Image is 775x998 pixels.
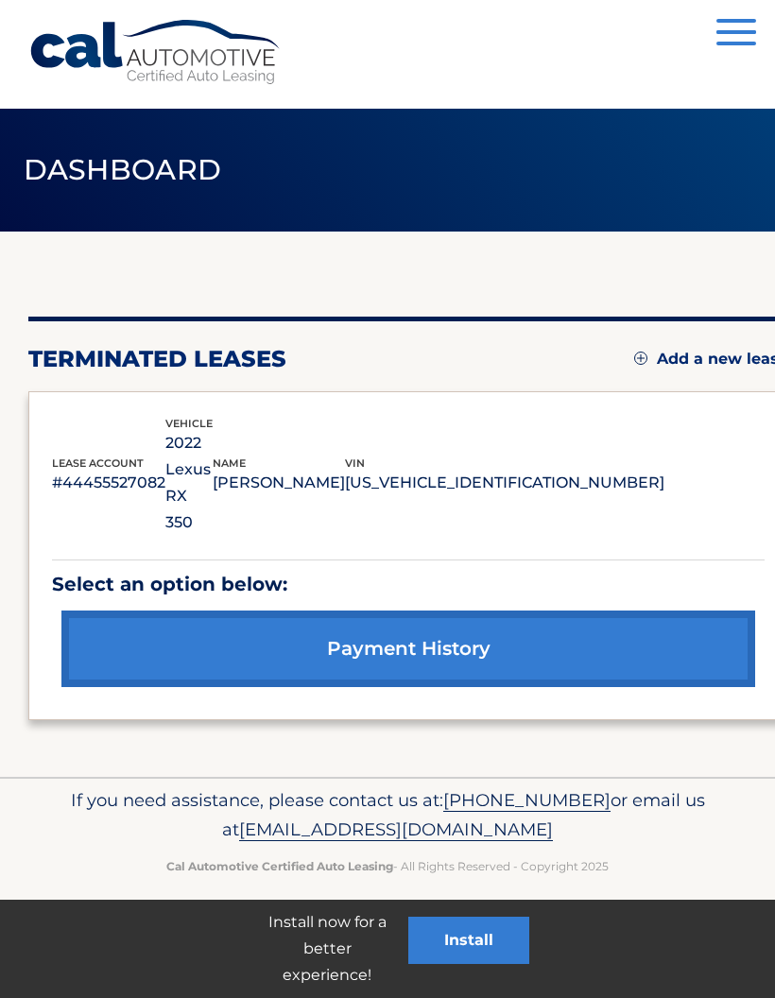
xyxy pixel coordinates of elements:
[345,456,365,470] span: vin
[634,352,647,365] img: add.svg
[52,470,165,496] p: #44455527082
[213,470,345,496] p: [PERSON_NAME]
[24,152,222,187] span: Dashboard
[28,19,284,86] a: Cal Automotive
[52,456,144,470] span: lease account
[28,345,286,373] h2: terminated leases
[213,456,246,470] span: name
[166,859,393,873] strong: Cal Automotive Certified Auto Leasing
[165,430,213,536] p: 2022 Lexus RX 350
[52,568,765,601] p: Select an option below:
[246,909,408,989] p: Install now for a better experience!
[716,19,756,50] button: Menu
[28,785,747,846] p: If you need assistance, please contact us at: or email us at
[28,856,747,876] p: - All Rights Reserved - Copyright 2025
[345,470,664,496] p: [US_VEHICLE_IDENTIFICATION_NUMBER]
[408,917,529,964] button: Install
[61,611,755,687] a: payment history
[165,417,213,430] span: vehicle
